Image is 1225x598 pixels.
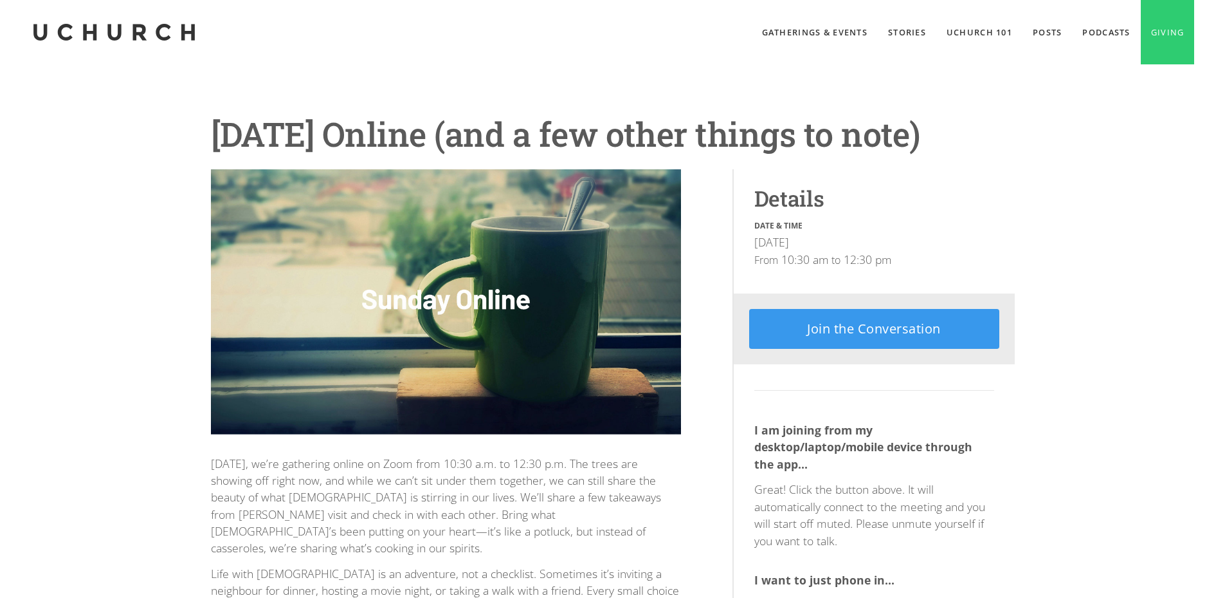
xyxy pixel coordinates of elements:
p: 10:30 am [781,252,832,267]
p: Great! Click the button above. It will automatically connect to the meeting and you will start of... [754,481,994,549]
strong: I want to just phone in... [754,572,894,588]
p: 12:30 pm [844,252,895,267]
img: This Sunday Online (and a few other things to note) [211,169,681,434]
div: to [831,253,844,267]
strong: I am joining from my desktop/laptop/mobile device through the app... [754,422,972,472]
h1: [DATE] Online (and a few other things to note) [211,116,1015,153]
div: Date & Time [754,222,994,230]
p: [DATE] [754,234,789,250]
p: [DATE], we’re gathering online on Zoom from 10:30 a.m. to 12:30 p.m. The trees are showing off ri... [211,455,681,557]
h2: Details [754,185,994,212]
div: From [754,253,781,267]
a: Join the Conversation [749,309,999,349]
